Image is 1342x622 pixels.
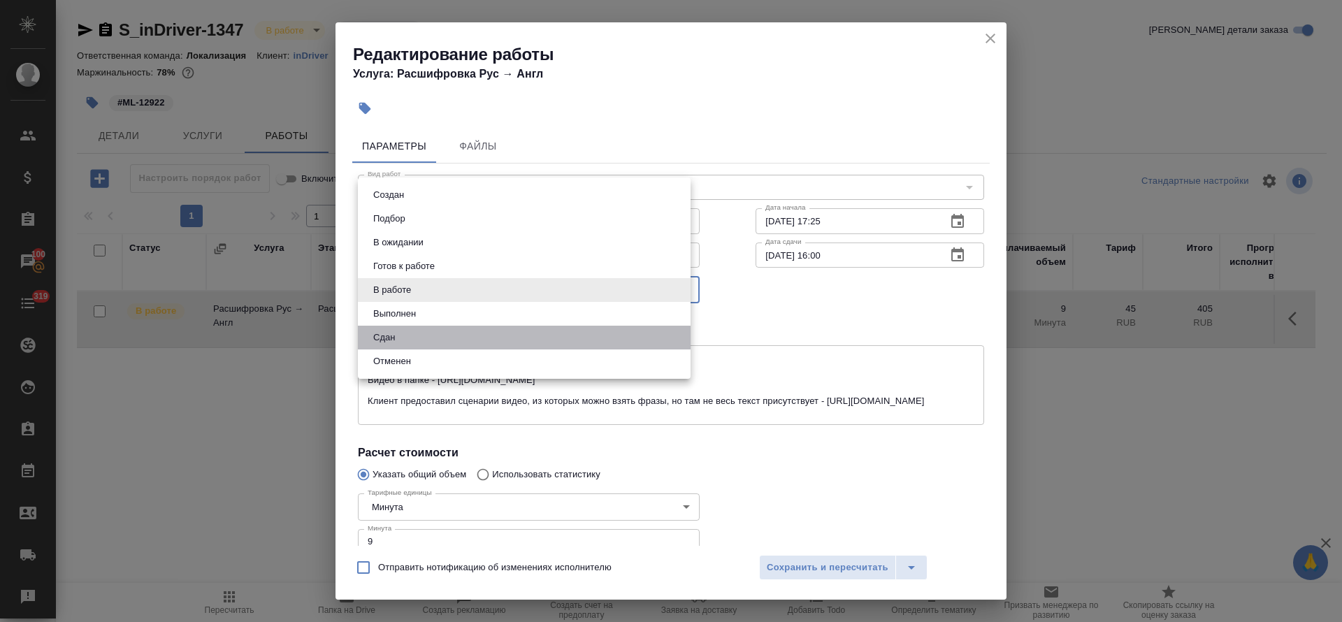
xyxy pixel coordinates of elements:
[369,211,410,226] button: Подбор
[369,354,415,369] button: Отменен
[369,330,399,345] button: Сдан
[369,187,408,203] button: Создан
[369,235,428,250] button: В ожидании
[369,282,415,298] button: В работе
[369,306,420,321] button: Выполнен
[369,259,439,274] button: Готов к работе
